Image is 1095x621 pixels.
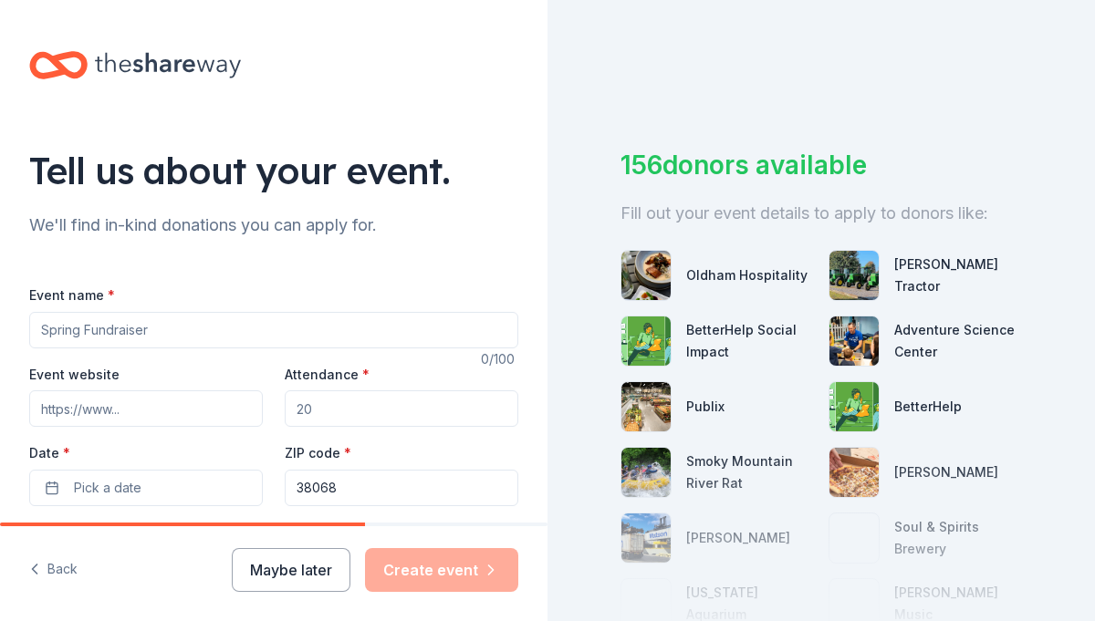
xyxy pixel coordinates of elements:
input: 20 [285,390,518,427]
label: Event name [29,286,115,305]
img: photo for Meade Tractor [829,251,879,300]
div: [PERSON_NAME] Tractor [894,254,1022,297]
button: Maybe later [232,548,350,592]
label: Event website [29,366,120,384]
button: Back [29,551,78,589]
div: BetterHelp Social Impact [686,319,814,363]
span: Pick a date [74,477,141,499]
label: ZIP code [285,444,351,462]
div: Fill out your event details to apply to donors like: [620,199,1022,228]
div: 156 donors available [620,146,1022,184]
input: 12345 (U.S. only) [285,470,518,506]
button: Pick a date [29,470,263,506]
div: Adventure Science Center [894,319,1022,363]
div: 0 /100 [481,348,518,370]
label: Date [29,444,263,462]
div: We'll find in-kind donations you can apply for. [29,211,518,240]
input: https://www... [29,390,263,427]
img: photo for Oldham Hospitality [621,251,671,300]
label: Attendance [285,366,370,384]
input: Spring Fundraiser [29,312,518,348]
img: photo for BetterHelp Social Impact [621,316,671,366]
div: Oldham Hospitality [686,264,808,286]
img: photo for Adventure Science Center [829,316,879,366]
div: Tell us about your event. [29,145,518,196]
div: Publix [686,396,725,418]
div: BetterHelp [894,396,962,418]
img: photo for Publix [621,382,671,431]
img: photo for BetterHelp [829,382,879,431]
